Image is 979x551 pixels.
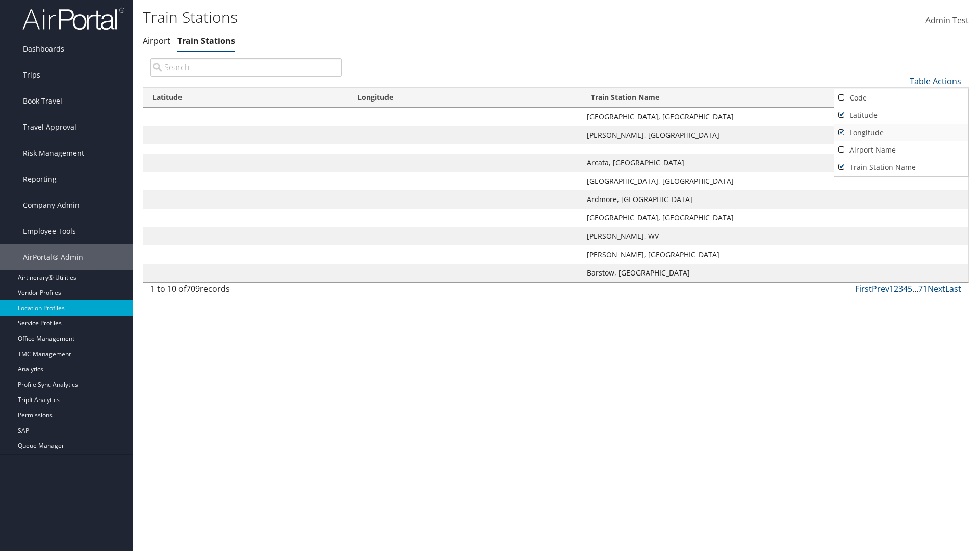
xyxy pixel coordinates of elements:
[834,89,968,107] a: Code
[834,107,968,124] a: Latitude
[23,166,57,192] span: Reporting
[23,62,40,88] span: Trips
[23,36,64,62] span: Dashboards
[23,192,80,218] span: Company Admin
[22,7,124,31] img: airportal-logo.png
[834,159,968,176] a: Train Station Name
[23,140,84,166] span: Risk Management
[23,114,76,140] span: Travel Approval
[834,141,968,159] a: Airport Name
[23,218,76,244] span: Employee Tools
[23,88,62,114] span: Book Travel
[834,124,968,141] a: Longitude
[23,244,83,270] span: AirPortal® Admin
